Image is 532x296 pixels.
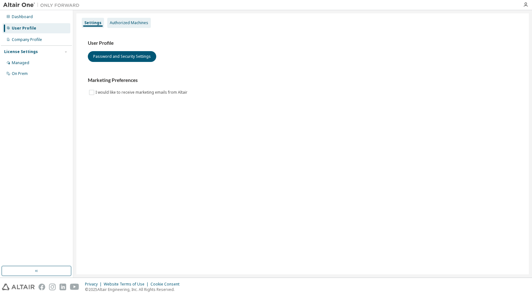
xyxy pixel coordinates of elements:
div: User Profile [12,26,36,31]
div: License Settings [4,49,38,54]
img: altair_logo.svg [2,284,35,290]
p: © 2025 Altair Engineering, Inc. All Rights Reserved. [85,287,183,292]
img: youtube.svg [70,284,79,290]
div: Company Profile [12,37,42,42]
div: Settings [84,20,101,25]
div: Dashboard [12,14,33,19]
button: Password and Security Settings [88,51,156,62]
img: instagram.svg [49,284,56,290]
div: On Prem [12,71,28,76]
img: Altair One [3,2,83,8]
div: Privacy [85,282,104,287]
h3: User Profile [88,40,517,46]
img: facebook.svg [38,284,45,290]
div: Authorized Machines [110,20,148,25]
h3: Marketing Preferences [88,77,517,84]
div: Website Terms of Use [104,282,150,287]
label: I would like to receive marketing emails from Altair [95,89,189,96]
div: Cookie Consent [150,282,183,287]
img: linkedin.svg [59,284,66,290]
div: Managed [12,60,29,65]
